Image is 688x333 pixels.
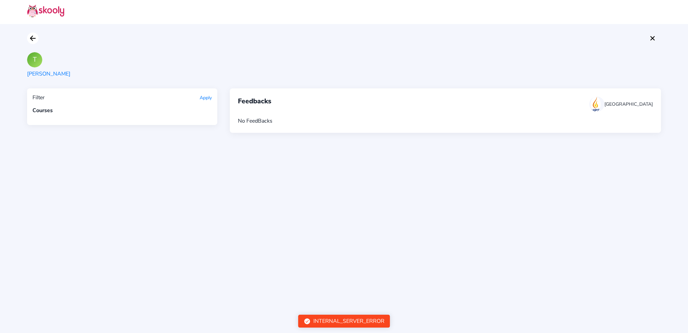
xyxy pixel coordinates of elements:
[29,34,37,42] ion-icon: arrow back outline
[32,94,45,101] div: Filter
[238,117,653,125] div: No FeedBacks
[648,34,657,42] ion-icon: close
[27,52,42,67] div: T
[32,107,212,114] div: Courses
[313,317,384,325] div: INTERNAL_SERVER_ERROR
[27,33,39,44] button: arrow back outline
[304,318,311,325] ion-icon: checkmark circle
[27,4,64,18] img: Skooly
[647,33,658,44] button: close
[591,97,601,112] img: 20170717074618169820408676579146e5rDExiun0FCoEly0V.png
[200,95,212,101] button: Apply
[27,70,70,78] div: [PERSON_NAME]
[238,97,271,112] span: Feedbacks
[604,101,653,107] div: [GEOGRAPHIC_DATA]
